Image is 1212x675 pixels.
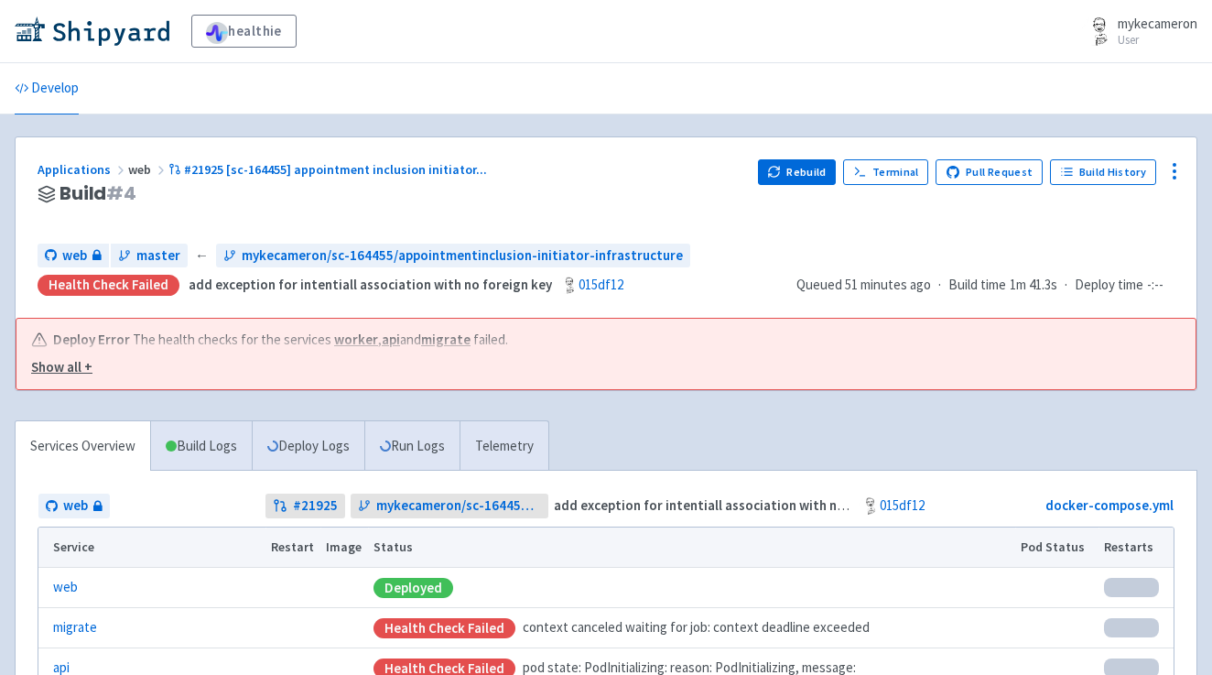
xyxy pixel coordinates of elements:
button: Show all + [31,357,1163,378]
small: User [1118,34,1197,46]
th: Image [320,528,368,568]
strong: add exception for intentiall association with no foreign key [554,496,917,514]
span: 1m 41.3s [1010,275,1057,296]
a: mykecameron User [1070,16,1197,46]
b: Deploy Error [53,330,130,351]
a: Pull Request [936,159,1043,185]
a: Terminal [843,159,928,185]
a: Applications [38,161,128,178]
img: Shipyard logo [15,16,169,46]
a: 015df12 [579,276,623,293]
div: · · [796,275,1174,296]
a: Build History [1050,159,1156,185]
a: mykecameron/sc-164455/appointmentinclusion-initiator-infrastructure [351,494,548,518]
span: #21925 [sc-164455] appointment inclusion initiator ... [184,161,487,178]
a: 015df12 [880,496,925,514]
a: api [382,331,400,348]
a: healthie [191,15,297,48]
a: Deploy Logs [252,421,364,472]
th: Service [38,528,265,568]
a: web [38,244,109,268]
span: master [136,245,180,267]
span: web [128,161,168,178]
span: # 4 [106,180,136,206]
a: migrate [421,331,471,348]
th: Restarts [1098,528,1174,568]
a: master [111,244,188,268]
th: Restart [265,528,320,568]
u: Show all + [31,358,92,376]
th: Status [368,528,1015,568]
time: 51 minutes ago [845,276,931,293]
a: web [38,494,110,518]
strong: # 21925 [293,495,338,517]
div: context canceled waiting for job: context deadline exceeded [373,617,1009,638]
span: Deploy time [1075,275,1143,296]
span: web [62,245,87,267]
a: Telemetry [460,421,548,472]
a: docker-compose.yml [1045,496,1174,514]
span: -:-- [1147,275,1163,296]
a: worker [334,331,378,348]
div: Deployed [373,578,453,598]
span: Build [60,183,136,204]
span: ← [195,245,209,267]
strong: add exception for intentiall association with no foreign key [189,276,552,293]
a: Build Logs [151,421,252,472]
a: mykecameron/sc-164455/appointmentinclusion-initiator-infrastructure [216,244,690,268]
a: web [53,577,78,598]
span: mykecameron/sc-164455/appointmentinclusion-initiator-infrastructure [242,245,683,267]
a: #21925 [265,494,345,518]
a: Run Logs [364,421,460,472]
a: Services Overview [16,421,150,472]
span: Build time [948,275,1006,296]
span: Queued [796,276,931,293]
a: Develop [15,63,79,114]
a: migrate [53,617,97,638]
span: The health checks for the services , and failed. [133,330,511,351]
a: #21925 [sc-164455] appointment inclusion initiator... [168,161,490,178]
button: Rebuild [758,159,837,185]
div: Health check failed [38,275,179,296]
span: web [63,495,88,517]
span: mykecameron [1118,15,1197,32]
span: mykecameron/sc-164455/appointmentinclusion-initiator-infrastructure [376,495,541,517]
div: Health check failed [373,618,515,638]
th: Pod Status [1015,528,1098,568]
